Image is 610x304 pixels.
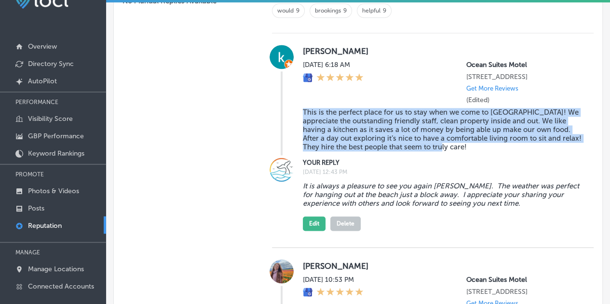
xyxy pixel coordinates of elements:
p: Reputation [28,222,62,230]
p: Ocean Suites Motel [466,275,582,283]
p: 16045 Lower Harbor Road [466,287,582,295]
p: Keyword Rankings [28,149,84,158]
p: Photos & Videos [28,187,79,195]
label: (Edited) [466,96,489,104]
p: Manage Locations [28,265,84,273]
img: Image [270,158,294,182]
label: [DATE] 12:43 PM [303,169,582,175]
p: Posts [28,204,44,212]
p: Ocean Suites Motel [466,61,582,69]
div: 5 Stars [316,287,364,297]
button: Delete [330,216,361,231]
a: 9 [343,7,347,14]
p: Overview [28,42,57,51]
label: YOUR REPLY [303,159,582,166]
label: [DATE] 10:53 PM [303,275,364,283]
a: 9 [383,7,386,14]
div: 5 Stars [316,73,364,83]
a: helpful [362,7,380,14]
p: Connected Accounts [28,282,94,291]
a: brookings [315,7,341,14]
label: [PERSON_NAME] [303,46,582,56]
p: GBP Performance [28,132,84,140]
blockquote: It is always a pleasure to see you again [PERSON_NAME]. The weather was perfect for hanging out a... [303,182,582,208]
p: Get More Reviews [466,85,518,92]
p: Visibility Score [28,115,73,123]
label: [PERSON_NAME] [303,261,582,270]
a: 9 [296,7,299,14]
p: Directory Sync [28,60,74,68]
label: [DATE] 6:18 AM [303,61,364,69]
button: Edit [303,216,325,231]
p: AutoPilot [28,77,57,85]
blockquote: This is the perfect place for us to stay when we come to [GEOGRAPHIC_DATA]! We appreciate the out... [303,108,582,151]
a: would [277,7,294,14]
p: 16045 Lower Harbor Road [466,73,582,81]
